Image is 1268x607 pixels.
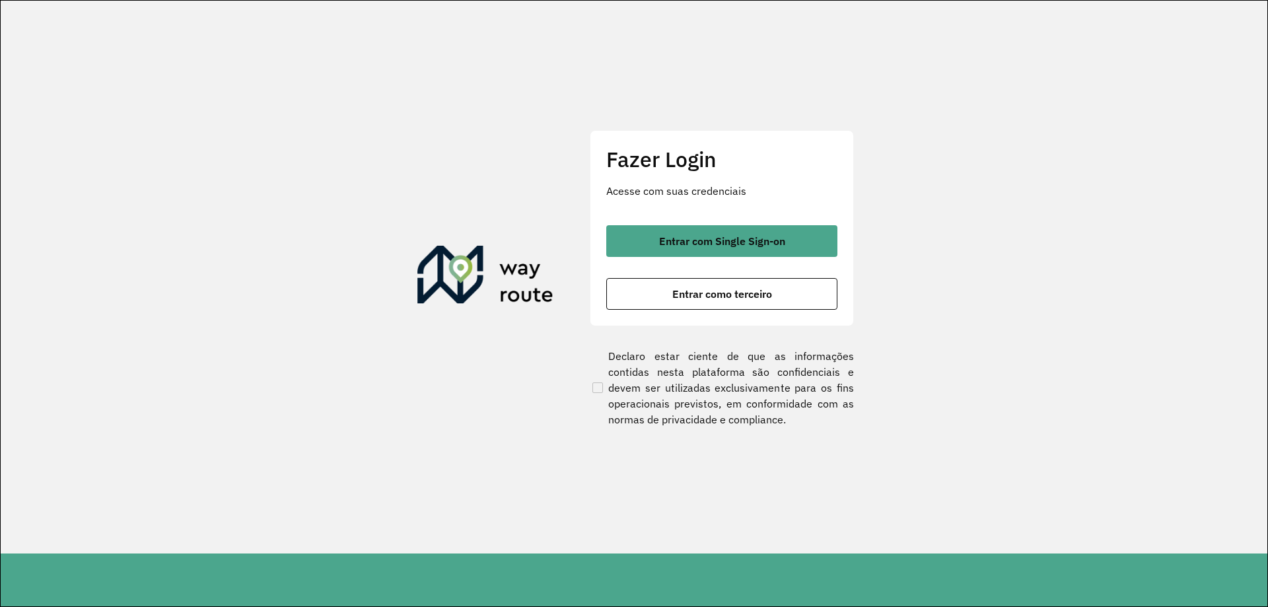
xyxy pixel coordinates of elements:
p: Acesse com suas credenciais [606,183,837,199]
button: button [606,278,837,310]
label: Declaro estar ciente de que as informações contidas nesta plataforma são confidenciais e devem se... [590,348,854,427]
span: Entrar com Single Sign-on [659,236,785,246]
span: Entrar como terceiro [672,289,772,299]
img: Roteirizador AmbevTech [417,246,553,309]
h2: Fazer Login [606,147,837,172]
button: button [606,225,837,257]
